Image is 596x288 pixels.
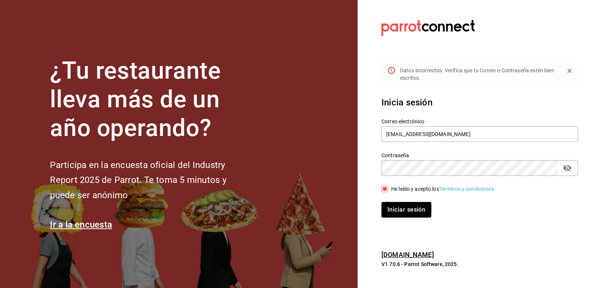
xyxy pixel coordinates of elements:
a: Ir a la encuesta [50,219,112,230]
button: Close [564,65,575,76]
label: Correo electrónico [381,119,578,124]
h1: ¿Tu restaurante lleva más de un año operando? [50,57,251,142]
a: Términos y condiciones. [439,186,495,192]
input: Ingresa tu correo electrónico [381,126,578,142]
h2: Participa en la encuesta oficial del Industry Report 2025 de Parrot. Te toma 5 minutos y puede se... [50,158,251,203]
p: V1.70.6 - Parrot Software, 2025. [381,260,578,268]
label: Contraseña [381,153,578,158]
div: Datos incorrectos. Verifica que tu Correo o Contraseña estén bien escritos. [400,64,558,85]
button: passwordField [561,162,574,174]
button: Iniciar sesión [381,202,431,218]
h3: Inicia sesión [381,96,578,109]
div: He leído y acepto los [391,185,495,193]
a: [DOMAIN_NAME] [381,251,434,259]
